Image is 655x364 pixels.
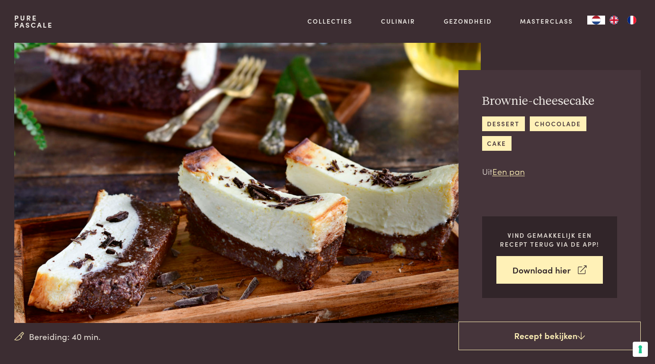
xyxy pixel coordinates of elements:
a: Recept bekijken [458,322,641,350]
a: NL [587,16,605,25]
a: FR [623,16,641,25]
aside: Language selected: Nederlands [587,16,641,25]
a: PurePascale [14,14,53,29]
a: Een pan [492,165,525,177]
a: Download hier [496,256,603,284]
a: Masterclass [520,17,573,26]
button: Uw voorkeuren voor toestemming voor trackingtechnologieën [633,342,648,357]
h2: Brownie-cheesecake [482,94,617,109]
a: dessert [482,116,525,131]
span: Bereiding: 40 min. [29,330,101,343]
p: Uit [482,165,617,178]
img: Brownie-cheesecake [14,43,481,323]
a: cake [482,136,512,151]
div: Language [587,16,605,25]
p: Vind gemakkelijk een recept terug via de app! [496,231,603,249]
a: Culinair [381,17,415,26]
a: chocolade [530,116,586,131]
a: Collecties [307,17,352,26]
a: EN [605,16,623,25]
ul: Language list [605,16,641,25]
a: Gezondheid [444,17,492,26]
